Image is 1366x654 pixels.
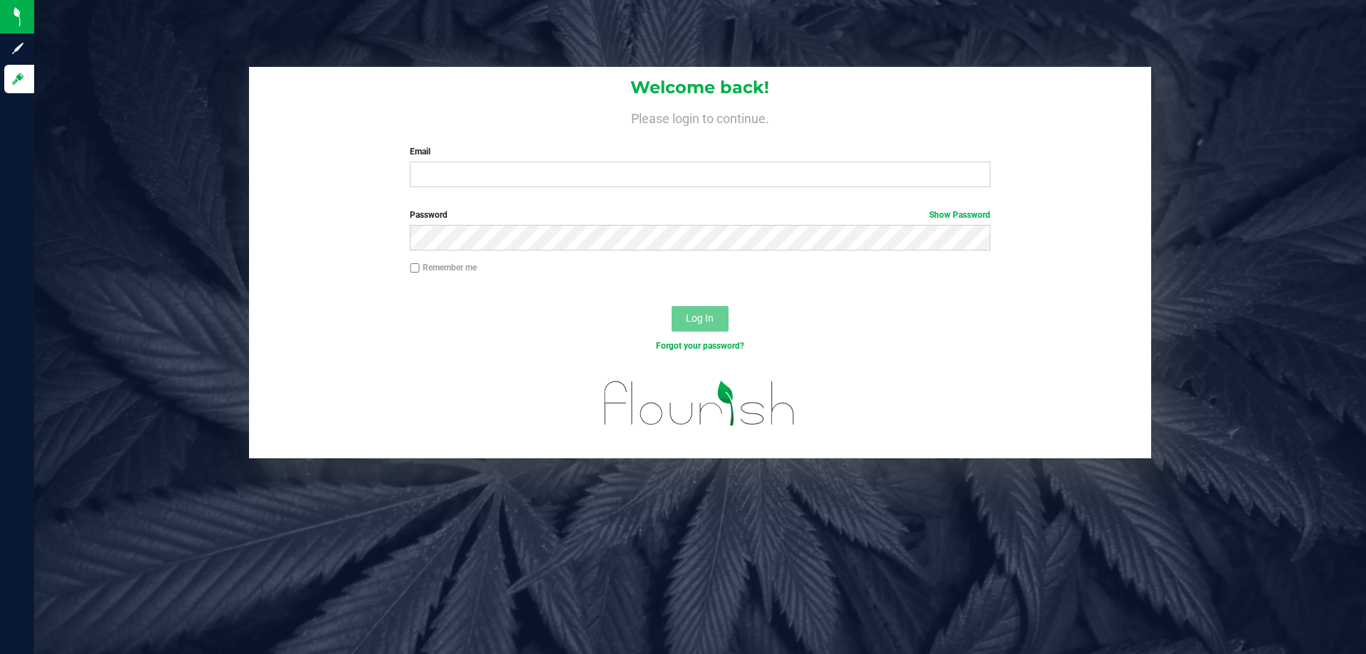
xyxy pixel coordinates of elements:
[249,78,1151,97] h1: Welcome back!
[410,263,420,273] input: Remember me
[656,341,744,351] a: Forgot your password?
[929,210,990,220] a: Show Password
[11,41,25,56] inline-svg: Sign up
[672,306,729,332] button: Log In
[587,367,812,440] img: flourish_logo.svg
[410,261,477,274] label: Remember me
[410,145,990,158] label: Email
[686,312,714,324] span: Log In
[249,108,1151,125] h4: Please login to continue.
[410,210,448,220] span: Password
[11,72,25,86] inline-svg: Log in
